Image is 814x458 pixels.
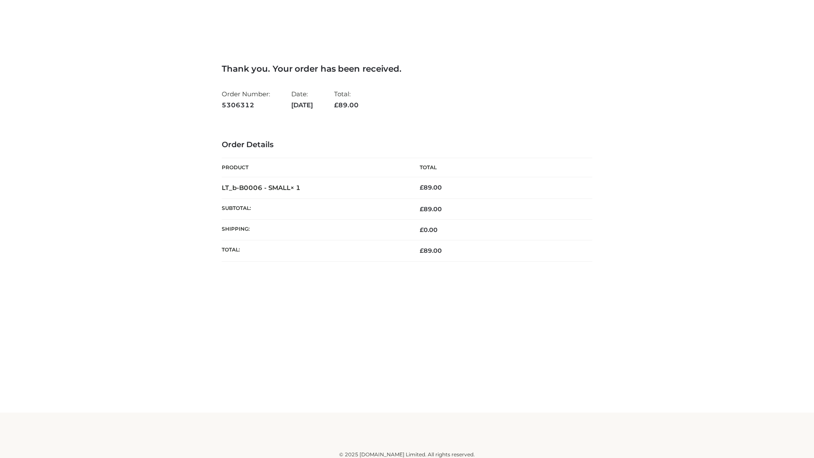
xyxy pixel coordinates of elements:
[222,100,270,111] strong: 5306312
[334,87,359,112] li: Total:
[222,184,301,192] strong: LT_b-B0006 - SMALL
[420,226,438,234] bdi: 0.00
[222,140,592,150] h3: Order Details
[420,184,442,191] bdi: 89.00
[291,87,313,112] li: Date:
[420,226,424,234] span: £
[291,100,313,111] strong: [DATE]
[420,247,424,254] span: £
[420,205,442,213] span: 89.00
[420,247,442,254] span: 89.00
[222,158,407,177] th: Product
[222,64,592,74] h3: Thank you. Your order has been received.
[222,220,407,240] th: Shipping:
[334,101,338,109] span: £
[407,158,592,177] th: Total
[334,101,359,109] span: 89.00
[222,198,407,219] th: Subtotal:
[290,184,301,192] strong: × 1
[222,240,407,261] th: Total:
[222,87,270,112] li: Order Number:
[420,184,424,191] span: £
[420,205,424,213] span: £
